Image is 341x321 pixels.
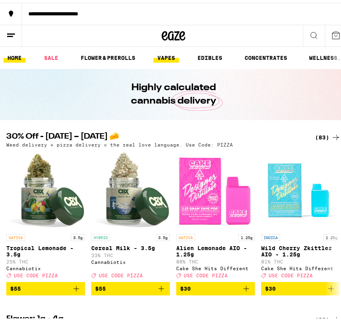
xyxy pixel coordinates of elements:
[315,130,341,139] a: (83)
[180,283,191,289] span: $30
[238,231,255,238] p: 1.25g
[6,263,85,268] div: Cannabiotix
[91,279,170,293] button: Add to bag
[77,50,139,60] a: FLOWER & PREROLLS
[6,242,85,255] p: Tropical Lemonade - 3.5g
[6,130,302,139] h2: 30% Off - [DATE] – [DATE] 🧀
[10,283,21,289] span: $55
[265,283,276,289] span: $30
[176,148,255,279] a: Open page for Alien Lemonade AIO - 1.25g from Cake She Hits Different
[14,270,58,275] span: USE CODE PIZZA
[4,50,26,60] a: HOME
[91,242,170,249] p: Cereal Milk - 3.5g
[99,270,143,275] span: USE CODE PIZZA
[261,242,340,255] p: Wild Cherry Zkittlez AIO - 1.25g
[261,256,340,262] p: 81% THC
[261,263,340,268] div: Cake She Hits Different
[176,231,195,238] p: SATIVA
[109,78,238,105] h1: Highly calculated cannabis delivery
[176,256,255,262] p: 80% THC
[91,257,170,262] div: Cannabiotix
[176,242,255,255] p: Alien Lemonade AIO - 1.25g
[323,231,340,238] p: 1.25g
[261,279,340,293] button: Add to bag
[17,6,33,13] span: Help
[91,250,170,255] p: 33% THC
[91,231,110,238] p: HYBRID
[269,270,313,275] span: USE CODE PIZZA
[176,279,255,293] button: Add to bag
[153,50,179,60] a: VAPES
[241,50,291,60] a: CONCENTRATES
[71,231,85,238] p: 3.5g
[176,263,255,268] div: Cake She Hits Different
[6,256,85,262] p: 25% THC
[6,139,233,145] p: Weed delivery + pizza delivery = the real love language. Use Code: PIZZA
[40,50,62,60] a: SALE
[261,148,340,227] img: Cake She Hits Different - Wild Cherry Zkittlez AIO - 1.25g
[156,231,170,238] p: 3.5g
[261,231,280,238] p: INDICA
[91,148,170,227] img: Cannabiotix - Cereal Milk - 3.5g
[6,148,85,227] img: Cannabiotix - Tropical Lemonade - 3.5g
[6,231,25,238] p: SATIVA
[176,148,255,227] img: Cake She Hits Different - Alien Lemonade AIO - 1.25g
[95,283,106,289] span: $55
[91,148,170,279] a: Open page for Cereal Milk - 3.5g from Cannabiotix
[194,50,226,60] a: EDIBLES
[6,148,85,279] a: Open page for Tropical Lemonade - 3.5g from Cannabiotix
[6,279,85,293] button: Add to bag
[261,148,340,279] a: Open page for Wild Cherry Zkittlez AIO - 1.25g from Cake She Hits Different
[184,270,228,275] span: USE CODE PIZZA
